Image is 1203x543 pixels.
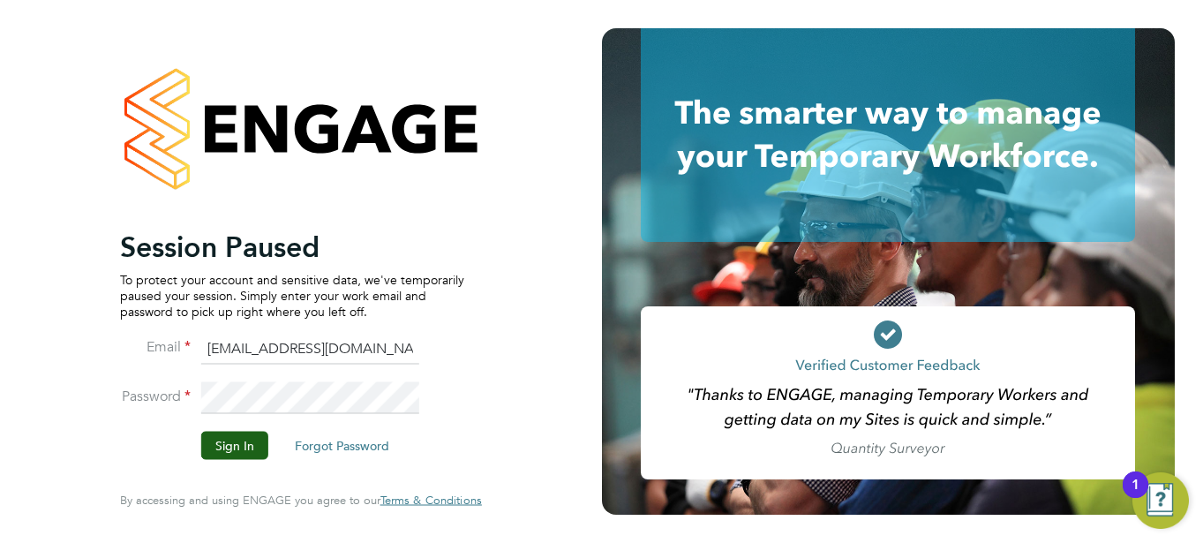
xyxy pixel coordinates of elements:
div: 1 [1132,485,1139,508]
input: Enter your work email... [201,333,419,365]
button: Open Resource Center, 1 new notification [1132,472,1189,529]
span: By accessing and using ENGAGE you agree to our [120,493,482,508]
button: Forgot Password [281,432,403,460]
label: Email [120,338,191,357]
span: Terms & Conditions [380,493,482,508]
a: Terms & Conditions [380,494,482,508]
h2: Session Paused [120,229,464,264]
button: Sign In [201,432,268,460]
label: Password [120,388,191,406]
p: To protect your account and sensitive data, we've temporarily paused your session. Simply enter y... [120,271,464,320]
